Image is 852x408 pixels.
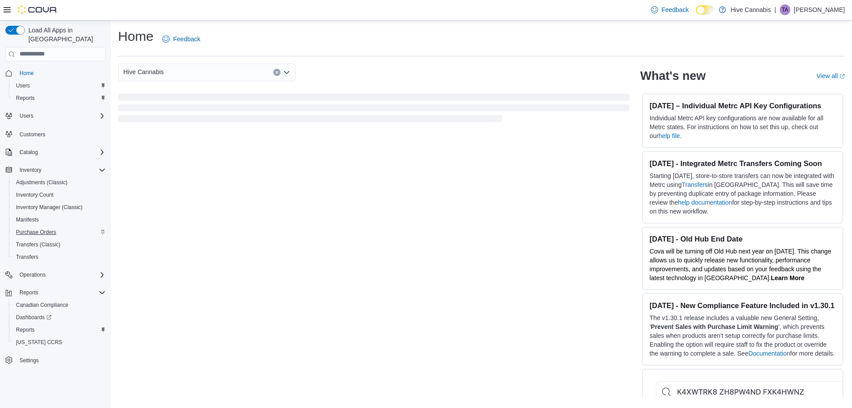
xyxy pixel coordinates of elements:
[650,234,836,243] h3: [DATE] - Old Hub End Date
[16,111,37,121] button: Users
[2,127,109,140] button: Customers
[12,300,72,310] a: Canadian Compliance
[2,146,109,158] button: Catalog
[2,354,109,367] button: Settings
[12,80,106,91] span: Users
[12,300,106,310] span: Canadian Compliance
[9,226,109,238] button: Purchase Orders
[9,176,109,189] button: Adjustments (Classic)
[9,299,109,311] button: Canadian Compliance
[782,4,788,15] span: TA
[16,165,45,175] button: Inventory
[12,252,42,262] a: Transfers
[25,26,106,44] span: Load All Apps in [GEOGRAPHIC_DATA]
[9,79,109,92] button: Users
[5,63,106,390] nav: Complex example
[12,93,106,103] span: Reports
[16,326,35,333] span: Reports
[659,132,680,139] a: help file
[16,111,106,121] span: Users
[12,312,106,323] span: Dashboards
[12,252,106,262] span: Transfers
[16,314,51,321] span: Dashboards
[283,69,290,76] button: Open list of options
[16,301,68,309] span: Canadian Compliance
[16,179,67,186] span: Adjustments (Classic)
[650,159,836,168] h3: [DATE] - Integrated Metrc Transfers Coming Soon
[650,313,836,358] p: The v1.30.1 release includes a valuable new General Setting, ' ', which prevents sales when produ...
[650,301,836,310] h3: [DATE] - New Compliance Feature Included in v1.30.1
[9,311,109,324] a: Dashboards
[16,204,83,211] span: Inventory Manager (Classic)
[16,339,62,346] span: [US_STATE] CCRS
[12,337,66,348] a: [US_STATE] CCRS
[20,149,38,156] span: Catalog
[794,4,845,15] p: [PERSON_NAME]
[12,214,42,225] a: Manifests
[647,1,692,19] a: Feedback
[16,269,49,280] button: Operations
[16,128,106,139] span: Customers
[651,323,778,330] strong: Prevent Sales with Purchase Limit Warning
[12,177,71,188] a: Adjustments (Classic)
[16,355,42,366] a: Settings
[9,201,109,214] button: Inventory Manager (Classic)
[20,166,41,174] span: Inventory
[2,269,109,281] button: Operations
[16,68,37,79] a: Home
[16,129,49,140] a: Customers
[20,112,33,119] span: Users
[9,324,109,336] button: Reports
[16,269,106,280] span: Operations
[16,355,106,366] span: Settings
[650,101,836,110] h3: [DATE] – Individual Metrc API Key Configurations
[123,67,164,77] span: Hive Cannabis
[18,5,58,14] img: Cova
[12,214,106,225] span: Manifests
[780,4,790,15] div: Toby Atkinson
[12,325,106,335] span: Reports
[16,95,35,102] span: Reports
[16,287,106,298] span: Reports
[16,147,41,158] button: Catalog
[678,199,732,206] a: help documentation
[118,28,154,45] h1: Home
[9,189,109,201] button: Inventory Count
[20,357,39,364] span: Settings
[12,93,38,103] a: Reports
[12,202,86,213] a: Inventory Manager (Classic)
[9,251,109,263] button: Transfers
[12,227,60,238] a: Purchase Orders
[16,147,106,158] span: Catalog
[12,190,57,200] a: Inventory Count
[682,181,708,188] a: Transfers
[12,239,64,250] a: Transfers (Classic)
[748,350,790,357] a: Documentation
[12,202,106,213] span: Inventory Manager (Classic)
[12,227,106,238] span: Purchase Orders
[9,92,109,104] button: Reports
[9,336,109,349] button: [US_STATE] CCRS
[774,4,776,15] p: |
[12,312,55,323] a: Dashboards
[12,337,106,348] span: Washington CCRS
[650,114,836,140] p: Individual Metrc API key configurations are now available for all Metrc states. For instructions ...
[16,165,106,175] span: Inventory
[16,191,54,198] span: Inventory Count
[2,67,109,79] button: Home
[20,271,46,278] span: Operations
[16,67,106,79] span: Home
[9,214,109,226] button: Manifests
[20,289,38,296] span: Reports
[816,72,845,79] a: View allExternal link
[771,274,804,281] a: Learn More
[16,254,38,261] span: Transfers
[9,238,109,251] button: Transfers (Classic)
[16,82,30,89] span: Users
[16,229,56,236] span: Purchase Orders
[650,171,836,216] p: Starting [DATE], store-to-store transfers can now be integrated with Metrc using in [GEOGRAPHIC_D...
[118,95,630,124] span: Loading
[2,110,109,122] button: Users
